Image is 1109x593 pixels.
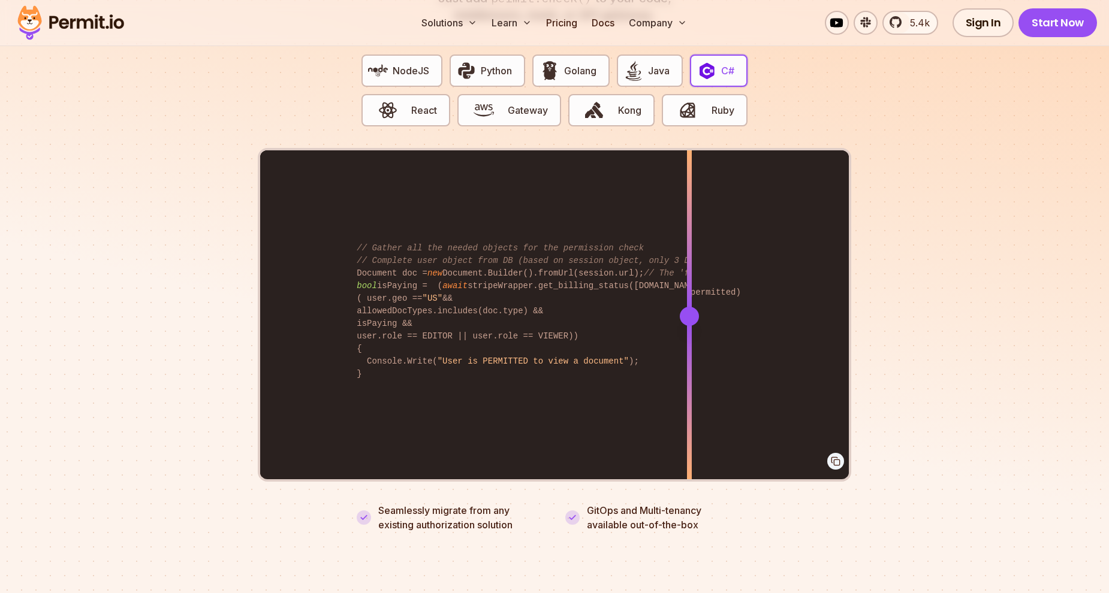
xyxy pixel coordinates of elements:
p: Seamlessly migrate from any existing authorization solution [378,503,544,532]
span: Gateway [508,103,548,117]
img: Golang [540,60,560,81]
span: Python [481,63,512,78]
img: Python [456,60,477,81]
a: Sign In [953,8,1014,37]
button: Company [624,11,692,35]
img: Kong [584,100,604,120]
span: 5.4k [903,16,930,30]
a: Pricing [541,11,582,35]
img: React [378,100,398,120]
span: await [442,281,468,291]
img: Permit logo [12,2,129,43]
span: Ruby [712,103,734,117]
span: C# [721,63,734,78]
img: Gateway [474,100,494,120]
p: GitOps and Multi-tenancy available out-of-the-box [587,503,701,532]
span: "User is PERMITTED to view a document" [438,356,629,366]
img: Ruby [677,100,698,120]
span: NodeJS [393,63,429,78]
img: Java [623,60,644,81]
span: // Complete user object from DB (based on session object, only 3 DB queries...) [357,256,755,265]
span: Kong [618,103,641,117]
img: C# [697,60,717,81]
button: Solutions [417,11,482,35]
span: new [427,268,442,278]
span: // Gather all the needed objects for the permission check [357,243,644,253]
a: Start Now [1018,8,1097,37]
span: "US" [423,294,443,303]
button: Learn [487,11,537,35]
a: Docs [587,11,619,35]
span: Golang [564,63,596,78]
span: Java [648,63,670,78]
span: React [411,103,437,117]
span: // The 'fancy' home-brewed auth-z layer (Someone wrote [DATE]) [644,268,956,278]
a: 5.4k [882,11,938,35]
span: bool [357,281,377,291]
img: NodeJS [368,60,388,81]
code: User user = User.Builder.fromSession(session); Document doc = Document.Builder().fromUrl(session.... [348,232,760,390]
